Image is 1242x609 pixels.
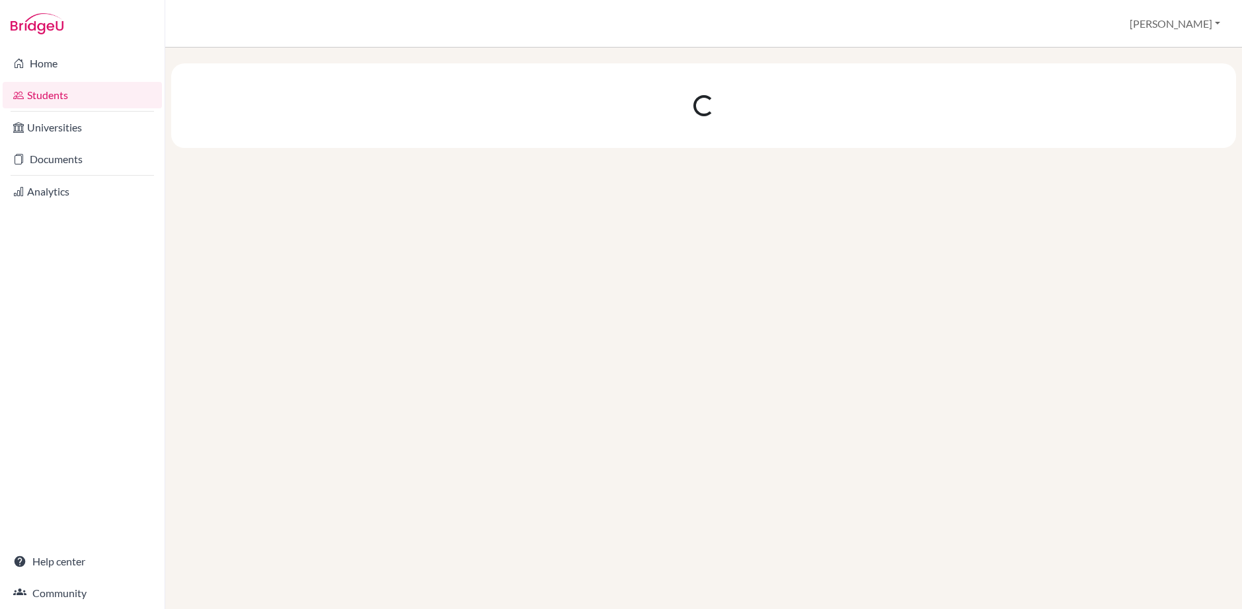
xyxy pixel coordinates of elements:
a: Help center [3,548,162,575]
a: Home [3,50,162,77]
img: Bridge-U [11,13,63,34]
a: Analytics [3,178,162,205]
button: [PERSON_NAME] [1124,11,1226,36]
a: Students [3,82,162,108]
a: Community [3,580,162,606]
a: Universities [3,114,162,141]
a: Documents [3,146,162,172]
